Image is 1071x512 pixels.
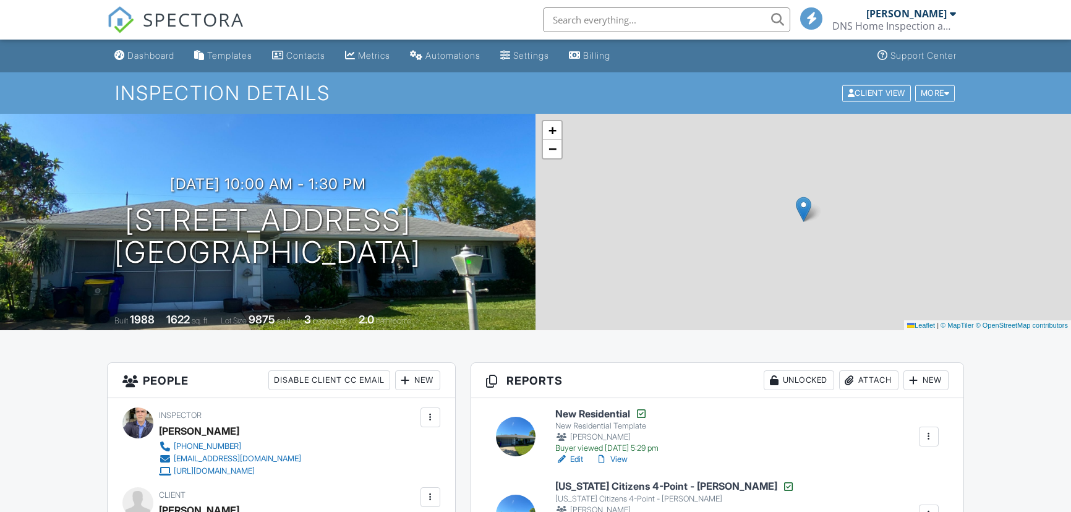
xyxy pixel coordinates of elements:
[174,442,241,451] div: [PHONE_NUMBER]
[159,422,239,440] div: [PERSON_NAME]
[839,370,898,390] div: Attach
[166,313,190,326] div: 1622
[976,322,1068,329] a: © OpenStreetMap contributors
[109,45,179,67] a: Dashboard
[903,370,949,390] div: New
[866,7,947,20] div: [PERSON_NAME]
[555,421,659,431] div: New Residential Template
[941,322,974,329] a: © MapTiler
[221,316,247,325] span: Lot Size
[143,6,244,32] span: SPECTORA
[796,197,811,222] img: Marker
[114,204,421,270] h1: [STREET_ADDRESS] [GEOGRAPHIC_DATA]
[159,411,202,420] span: Inspector
[359,313,374,326] div: 2.0
[159,490,186,500] span: Client
[115,82,956,104] h1: Inspection Details
[764,370,834,390] div: Unlocked
[548,141,557,156] span: −
[873,45,962,67] a: Support Center
[543,7,790,32] input: Search everything...
[841,88,914,97] a: Client View
[555,443,659,453] div: Buyer viewed [DATE] 5:29 pm
[249,313,275,326] div: 9875
[548,122,557,138] span: +
[267,45,330,67] a: Contacts
[832,20,956,32] div: DNS Home Inspection and Consulting
[583,50,610,61] div: Billing
[543,140,561,158] a: Zoom out
[890,50,957,61] div: Support Center
[127,50,174,61] div: Dashboard
[915,85,955,101] div: More
[304,313,311,326] div: 3
[425,50,480,61] div: Automations
[555,453,583,466] a: Edit
[174,466,255,476] div: [URL][DOMAIN_NAME]
[358,50,390,61] div: Metrics
[159,453,301,465] a: [EMAIL_ADDRESS][DOMAIN_NAME]
[170,176,366,192] h3: [DATE] 10:00 am - 1:30 pm
[495,45,554,67] a: Settings
[471,363,963,398] h3: Reports
[107,6,134,33] img: The Best Home Inspection Software - Spectora
[395,370,440,390] div: New
[159,465,301,477] a: [URL][DOMAIN_NAME]
[555,407,659,453] a: New Residential New Residential Template [PERSON_NAME] Buyer viewed [DATE] 5:29 pm
[159,440,301,453] a: [PHONE_NUMBER]
[189,45,257,67] a: Templates
[114,316,128,325] span: Built
[192,316,209,325] span: sq. ft.
[907,322,935,329] a: Leaflet
[937,322,939,329] span: |
[277,316,292,325] span: sq.ft.
[107,17,244,43] a: SPECTORA
[108,363,454,398] h3: People
[174,454,301,464] div: [EMAIL_ADDRESS][DOMAIN_NAME]
[130,313,155,326] div: 1988
[405,45,485,67] a: Automations (Basic)
[543,121,561,140] a: Zoom in
[513,50,549,61] div: Settings
[555,407,659,420] h6: New Residential
[555,494,795,504] div: [US_STATE] Citizens 4-Point - [PERSON_NAME]
[268,370,390,390] div: Disable Client CC Email
[376,316,411,325] span: bathrooms
[286,50,325,61] div: Contacts
[555,431,659,443] div: [PERSON_NAME]
[340,45,395,67] a: Metrics
[207,50,252,61] div: Templates
[564,45,615,67] a: Billing
[595,453,628,466] a: View
[842,85,911,101] div: Client View
[313,316,347,325] span: bedrooms
[555,480,795,493] h6: [US_STATE] Citizens 4-Point - [PERSON_NAME]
